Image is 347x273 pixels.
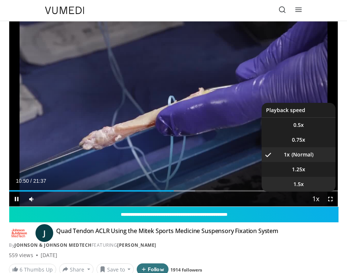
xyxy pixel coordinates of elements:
[308,192,323,206] button: Playback Rate
[9,227,30,239] img: Johnson & Johnson MedTech
[9,190,338,192] div: Progress Bar
[170,267,202,273] a: 1914 followers
[9,21,338,206] video-js: Video Player
[20,266,23,273] span: 6
[56,227,278,239] h4: Quad Tendon ACLR Using the Mitek Sports Medicine Suspensory Fixation System
[9,242,338,249] div: By FEATURING
[41,252,57,259] div: [DATE]
[323,192,338,206] button: Fullscreen
[293,121,304,129] span: 0.5x
[33,178,46,184] span: 21:37
[117,242,156,248] a: [PERSON_NAME]
[284,151,290,158] span: 1x
[35,224,53,242] a: J
[24,192,39,206] button: Mute
[292,166,305,173] span: 1.25x
[293,181,304,188] span: 1.5x
[292,136,305,144] span: 0.75x
[16,178,29,184] span: 10:50
[9,252,33,259] span: 559 views
[14,242,92,248] a: Johnson & Johnson MedTech
[9,192,24,206] button: Pause
[30,178,32,184] span: /
[45,7,84,14] img: VuMedi Logo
